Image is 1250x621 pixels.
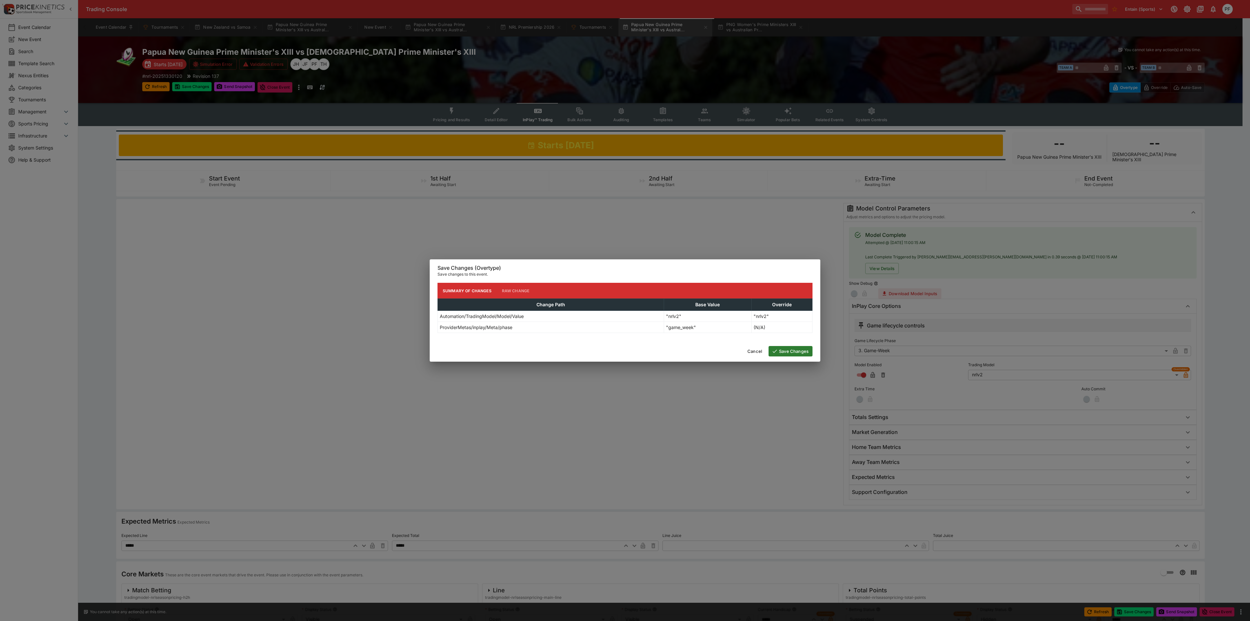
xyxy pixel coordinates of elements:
th: Change Path [438,299,664,311]
button: Summary of Changes [437,283,497,298]
td: "game_week" [664,322,751,333]
p: Automation/TradingModel/Model/Value [440,313,524,320]
th: Base Value [664,299,751,311]
button: Save Changes [769,346,812,356]
h6: Save Changes (Overtype) [437,265,812,271]
td: "nrlv2" [751,311,812,322]
p: Save changes to this event. [437,271,812,278]
button: Cancel [743,346,766,356]
td: "nrlv2" [664,311,751,322]
td: (N/A) [751,322,812,333]
button: Raw Change [497,283,535,298]
th: Override [751,299,812,311]
p: ProviderMetas/inplay/Meta/phase [440,324,512,331]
